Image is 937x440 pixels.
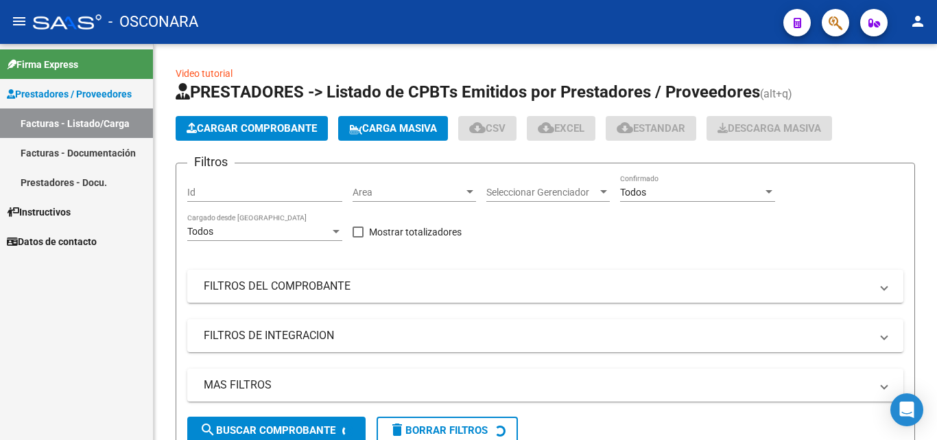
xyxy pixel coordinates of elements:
[617,119,633,136] mat-icon: cloud_download
[200,424,335,437] span: Buscar Comprobante
[7,205,71,220] span: Instructivos
[890,393,923,426] div: Open Intercom Messenger
[389,421,405,438] mat-icon: delete
[187,319,903,352] mat-expansion-panel-header: FILTROS DE INTEGRACION
[538,122,584,135] span: EXCEL
[176,116,328,141] button: Cargar Comprobante
[11,13,27,30] mat-icon: menu
[187,122,317,135] span: Cargar Comprobante
[707,116,832,141] app-download-masive: Descarga masiva de comprobantes (adjuntos)
[469,119,486,136] mat-icon: cloud_download
[187,270,903,303] mat-expansion-panel-header: FILTROS DEL COMPROBANTE
[349,122,437,135] span: Carga Masiva
[469,122,506,135] span: CSV
[707,116,832,141] button: Descarga Masiva
[617,122,685,135] span: Estandar
[369,224,462,240] span: Mostrar totalizadores
[176,82,760,102] span: PRESTADORES -> Listado de CPBTs Emitidos por Prestadores / Proveedores
[7,57,78,72] span: Firma Express
[910,13,926,30] mat-icon: person
[620,187,646,198] span: Todos
[338,116,448,141] button: Carga Masiva
[7,234,97,249] span: Datos de contacto
[187,369,903,402] mat-expansion-panel-header: MAS FILTROS
[200,421,216,438] mat-icon: search
[187,152,235,172] h3: Filtros
[176,68,233,79] a: Video tutorial
[204,279,870,294] mat-panel-title: FILTROS DEL COMPROBANTE
[187,226,213,237] span: Todos
[458,116,517,141] button: CSV
[760,87,792,100] span: (alt+q)
[389,424,488,437] span: Borrar Filtros
[7,86,132,102] span: Prestadores / Proveedores
[108,7,198,37] span: - OSCONARA
[717,122,821,135] span: Descarga Masiva
[204,378,870,393] mat-panel-title: MAS FILTROS
[538,119,554,136] mat-icon: cloud_download
[486,187,597,198] span: Seleccionar Gerenciador
[527,116,595,141] button: EXCEL
[204,328,870,343] mat-panel-title: FILTROS DE INTEGRACION
[606,116,696,141] button: Estandar
[353,187,464,198] span: Area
